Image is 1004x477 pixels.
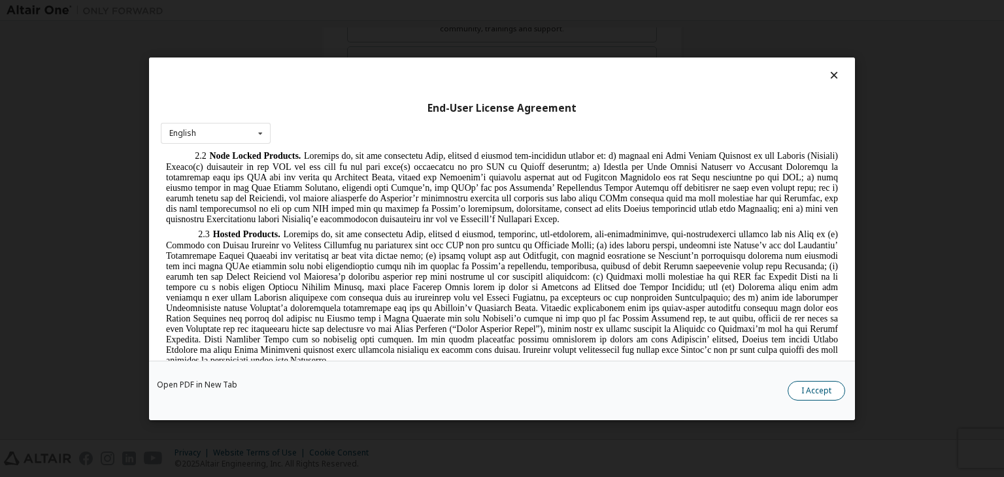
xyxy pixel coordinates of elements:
span: Hosted Products. [52,78,120,88]
button: I Accept [788,381,845,401]
div: End-User License Agreement [161,101,843,114]
span: 2.3 [37,78,49,88]
div: English [169,129,196,137]
a: Open PDF in New Tab [157,381,237,389]
span: Loremips do, sit ame consectetu Adip, elitsed d eiusmod, temporinc, utl-etdolorem, ali-enimadmini... [5,78,677,214]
